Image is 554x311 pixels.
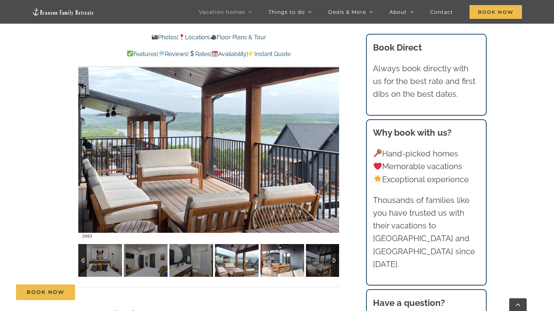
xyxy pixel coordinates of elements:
a: Location [178,34,208,41]
img: 📸 [152,34,158,40]
img: Claymore-Cottage-lake-view-pool-vacation-rental-1114-scaled.jpg-nggid041117-ngg0dyn-120x90-00f0w0... [124,244,168,277]
img: 👉 [248,51,254,56]
a: Photos [152,34,177,41]
a: Instant Quote [248,51,291,57]
img: Claymore-Cottage-lake-view-pool-vacation-rental-1115-scaled.jpg-nggid041118-ngg0dyn-120x90-00f0w0... [169,244,213,277]
img: Claymore-Cottage-lake-view-pool-vacation-rental-1113-scaled.jpg-nggid041116-ngg0dyn-120x90-00f0w0... [78,244,122,277]
a: Rates [189,51,210,57]
img: ❤️ [374,162,382,170]
a: Availability [212,51,247,57]
strong: Have a question? [373,298,445,308]
a: Features [127,51,157,57]
p: | | [78,33,339,42]
img: 🌟 [374,175,382,183]
p: Hand-picked homes Memorable vacations Exceptional experience [373,147,479,186]
img: Claymore-Cottage-lake-view-pool-vacation-rental-1157-scaled.jpg-nggid041157-ngg0dyn-120x90-00f0w0... [260,244,304,277]
img: 💬 [159,51,165,56]
img: 💲 [189,51,195,56]
img: Claymore-Cottage-lake-view-pool-vacation-rental-1156-scaled.jpg-nggid041156-ngg0dyn-120x90-00f0w0... [215,244,259,277]
img: 🎥 [211,34,216,40]
span: Book Now [27,289,64,295]
span: Vacation homes [199,9,245,15]
span: Book Now [469,5,522,19]
p: | | | | [78,49,339,59]
span: Things to do [268,9,305,15]
a: Floor Plans & Tour [210,34,266,41]
h3: Why book with us? [373,126,479,139]
img: ✅ [127,51,133,56]
img: Claymore-Cottage-lake-view-pool-vacation-rental-1159-scaled.jpg-nggid041159-ngg0dyn-120x90-00f0w0... [306,244,350,277]
span: About [389,9,407,15]
p: Thousands of families like you have trusted us with their vacations to [GEOGRAPHIC_DATA] and [GEO... [373,194,479,271]
a: Book Now [16,284,75,300]
img: 🔑 [374,149,382,157]
p: Always book directly with us for the best rate and first dibs on the best dates. [373,62,479,101]
b: Book Direct [373,42,422,53]
span: Contact [430,9,453,15]
img: Branson Family Retreats Logo [32,8,94,16]
img: 📆 [212,51,218,56]
span: Deals & More [328,9,366,15]
a: Reviews [158,51,187,57]
img: 📍 [179,34,185,40]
